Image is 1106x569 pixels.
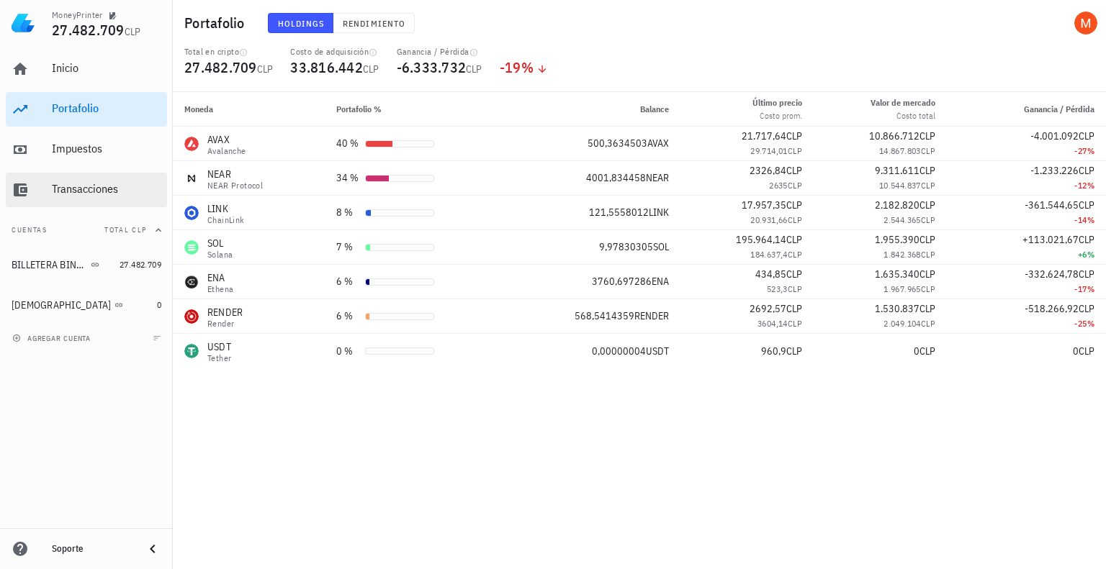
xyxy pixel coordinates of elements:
span: % [1087,180,1094,191]
span: CLP [920,302,935,315]
div: Transacciones [52,182,161,196]
div: 7 % [336,240,359,255]
span: CLP [257,63,274,76]
span: 2692,57 [750,302,786,315]
span: 2326,84 [750,164,786,177]
span: CLP [921,214,935,225]
span: Total CLP [104,225,147,235]
div: [DEMOGRAPHIC_DATA] [12,299,112,311]
img: LedgiFi [12,12,35,35]
div: Valor de mercado [871,96,935,109]
button: Holdings [268,13,334,33]
div: ENA-icon [184,275,199,289]
span: CLP [920,345,935,358]
div: +6 [958,247,1094,262]
a: Transacciones [6,173,167,207]
span: 1.955.390 [875,233,920,246]
span: 27.482.709 [52,20,125,40]
span: % [1087,318,1094,329]
span: % [1087,283,1094,294]
div: NEAR-icon [184,171,199,186]
span: CLP [1079,268,1094,281]
span: 33.816.442 [290,58,363,77]
span: CLP [788,180,802,191]
div: AVAX-icon [184,137,199,151]
span: CLP [921,318,935,329]
span: -518.266,92 [1025,302,1079,315]
div: RENDER-icon [184,309,199,324]
div: USDT [207,340,231,354]
span: 0 [914,345,920,358]
div: RENDER [207,305,243,319]
span: CLP [363,63,379,76]
span: Rendimiento [342,18,405,29]
span: CLP [786,129,802,142]
span: CLP [920,164,935,177]
span: CLP [788,214,802,225]
span: CLP [125,25,141,38]
span: CLP [920,268,935,281]
th: Portafolio %: Sin ordenar. Pulse para ordenar de forma ascendente. [325,92,505,127]
div: LINK-icon [184,206,199,220]
div: Inicio [52,61,161,75]
span: 2.544.365 [884,214,921,225]
span: % [521,58,534,77]
div: 6 % [336,309,359,324]
span: % [1087,249,1094,260]
div: NEAR [207,167,263,181]
span: 27.482.709 [120,259,161,270]
span: CLP [1079,302,1094,315]
span: CLP [786,233,802,246]
div: Soporte [52,543,132,555]
div: -12 [958,178,1094,193]
div: SOL-icon [184,240,199,255]
div: Último precio [752,96,802,109]
span: 29.714,01 [750,145,788,156]
span: CLP [921,249,935,260]
span: 17.957,35 [742,199,786,211]
a: [DEMOGRAPHIC_DATA] 0 [6,288,167,322]
th: Moneda [173,92,325,127]
span: 568,5414359 [575,309,634,322]
div: BILLETERA BINANCE [12,259,88,271]
span: 500,3634503 [588,137,647,150]
span: Holdings [277,18,325,29]
span: CLP [466,63,482,76]
th: Ganancia / Pérdida: Sin ordenar. Pulse para ordenar de forma ascendente. [947,92,1106,127]
span: Balance [640,104,669,114]
span: 2.182.820 [875,199,920,211]
span: CLP [788,318,802,329]
a: BILLETERA BINANCE 27.482.709 [6,247,167,282]
span: NEAR [646,171,669,184]
button: Rendimiento [333,13,415,33]
button: CuentasTotal CLP [6,213,167,247]
span: 27.482.709 [184,58,257,77]
span: -361.544,65 [1025,199,1079,211]
span: -6.333.732 [397,58,467,77]
span: 2635 [769,180,788,191]
div: Costo prom. [752,109,802,122]
th: Balance: Sin ordenar. Pulse para ordenar de forma ascendente. [505,92,680,127]
div: -17 [958,282,1094,296]
span: +113.021,67 [1022,233,1079,246]
span: 4001,834458 [586,171,646,184]
span: 960,9 [761,345,786,358]
div: -19 [500,60,548,75]
div: Tether [207,354,231,363]
span: 184.637,4 [750,249,788,260]
span: CLP [920,233,935,246]
span: -1.233.226 [1030,164,1079,177]
a: Impuestos [6,132,167,167]
div: -14 [958,213,1094,227]
span: CLP [1079,199,1094,211]
span: 3760,697286 [592,275,652,288]
span: 0 [1073,345,1079,358]
div: -27 [958,144,1094,158]
div: SOL [207,236,233,250]
span: 9,97830305 [599,240,653,253]
span: CLP [921,180,935,191]
span: Portafolio % [336,104,382,114]
span: CLP [921,145,935,156]
span: Ganancia / Pérdida [1024,104,1094,114]
span: ENA [652,275,669,288]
